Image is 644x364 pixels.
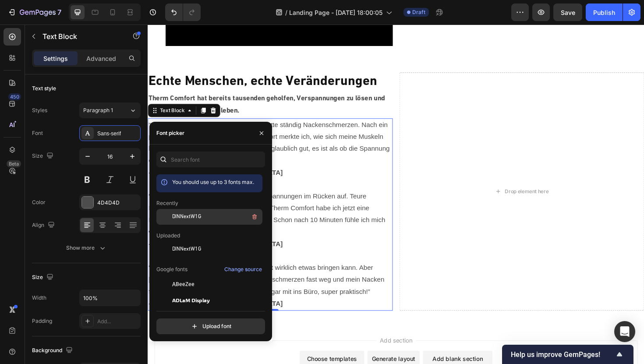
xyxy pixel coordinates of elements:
button: Publish [586,4,623,21]
div: Choose templates [169,349,222,358]
input: Auto [80,290,140,306]
span: Draft [412,8,425,16]
span: Landing Page - [DATE] 18:00:05 [289,8,382,17]
div: Open Intercom Messenger [614,321,635,342]
input: Search font [156,152,265,167]
span: ADLaM Display [172,296,210,304]
div: Add blank section [301,349,355,358]
div: Align [32,219,57,231]
span: DINNextW1G [172,245,201,253]
p: Recently [156,199,178,207]
span: Help us improve GemPages! [511,350,614,359]
span: Paragraph 1 [83,106,113,114]
div: Upload font [190,322,231,331]
button: Paragraph 1 [79,102,141,118]
div: Size [32,150,55,162]
div: Publish [593,8,615,17]
div: Beta [7,160,21,167]
button: Show survey - Help us improve GemPages! [511,349,625,360]
div: 450 [8,93,21,100]
span: DINNextW1G [172,213,201,221]
iframe: Design area [148,25,644,364]
div: Color [32,198,46,206]
span: You should use up to 3 fonts max. [172,179,254,185]
button: Save [553,4,582,21]
div: Undo/Redo [165,4,201,21]
p: Text Block [42,31,117,42]
button: Change source [224,264,262,275]
button: Show more [32,240,141,256]
div: Background [32,345,74,357]
div: Padding [32,317,52,325]
button: 7 [4,4,65,21]
div: Styles [32,106,47,114]
div: Show more [66,244,107,252]
span: / [285,8,287,17]
div: Add... [97,318,138,325]
div: 4D4D4D [97,199,138,207]
p: Google fonts [156,265,188,273]
span: Save [561,9,575,16]
span: ABeeZee [172,280,195,288]
span: Add section [242,330,284,339]
p: 7 [57,7,61,18]
div: Change source [224,265,262,273]
button: Upload font [156,318,265,334]
div: Generate layout [237,349,283,358]
div: Sans-serif [97,130,138,138]
p: Settings [43,54,68,63]
div: Text style [32,85,56,92]
div: Width [32,294,46,302]
div: Font [32,129,43,137]
div: Font picker [156,129,184,137]
div: Drop element here [378,173,425,180]
p: Advanced [86,54,116,63]
p: Uploaded [156,232,180,240]
div: Size [32,272,55,283]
